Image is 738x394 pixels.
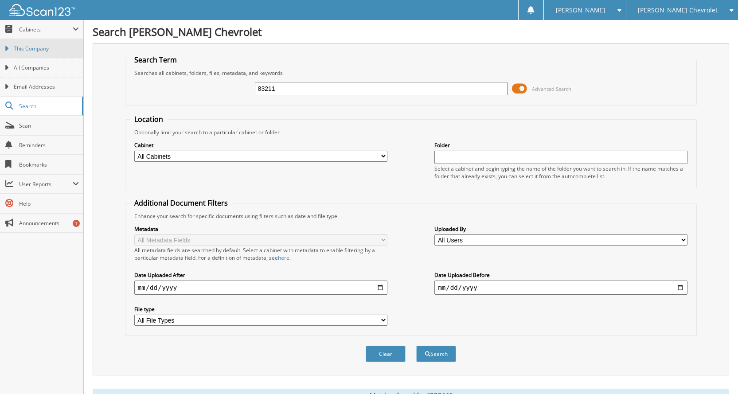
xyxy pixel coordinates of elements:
[130,114,168,124] legend: Location
[19,200,79,207] span: Help
[434,141,687,149] label: Folder
[14,64,79,72] span: All Companies
[19,26,73,33] span: Cabinets
[130,198,232,208] legend: Additional Document Filters
[134,225,387,233] label: Metadata
[278,254,289,261] a: here
[134,271,387,279] label: Date Uploaded After
[19,161,79,168] span: Bookmarks
[434,281,687,295] input: end
[638,8,718,13] span: [PERSON_NAME] Chevrolet
[19,219,79,227] span: Announcements
[14,83,79,91] span: Email Addresses
[434,271,687,279] label: Date Uploaded Before
[434,165,687,180] div: Select a cabinet and begin typing the name of the folder you want to search in. If the name match...
[134,281,387,295] input: start
[134,305,387,313] label: File type
[19,102,78,110] span: Search
[416,346,456,362] button: Search
[134,246,387,261] div: All metadata fields are searched by default. Select a cabinet with metadata to enable filtering b...
[130,69,692,77] div: Searches all cabinets, folders, files, metadata, and keywords
[130,129,692,136] div: Optionally limit your search to a particular cabinet or folder
[19,141,79,149] span: Reminders
[93,24,729,39] h1: Search [PERSON_NAME] Chevrolet
[19,180,73,188] span: User Reports
[14,45,79,53] span: This Company
[434,225,687,233] label: Uploaded By
[9,4,75,16] img: scan123-logo-white.svg
[134,141,387,149] label: Cabinet
[73,220,80,227] div: 1
[130,55,181,65] legend: Search Term
[130,212,692,220] div: Enhance your search for specific documents using filters such as date and file type.
[19,122,79,129] span: Scan
[556,8,605,13] span: [PERSON_NAME]
[366,346,406,362] button: Clear
[532,86,571,92] span: Advanced Search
